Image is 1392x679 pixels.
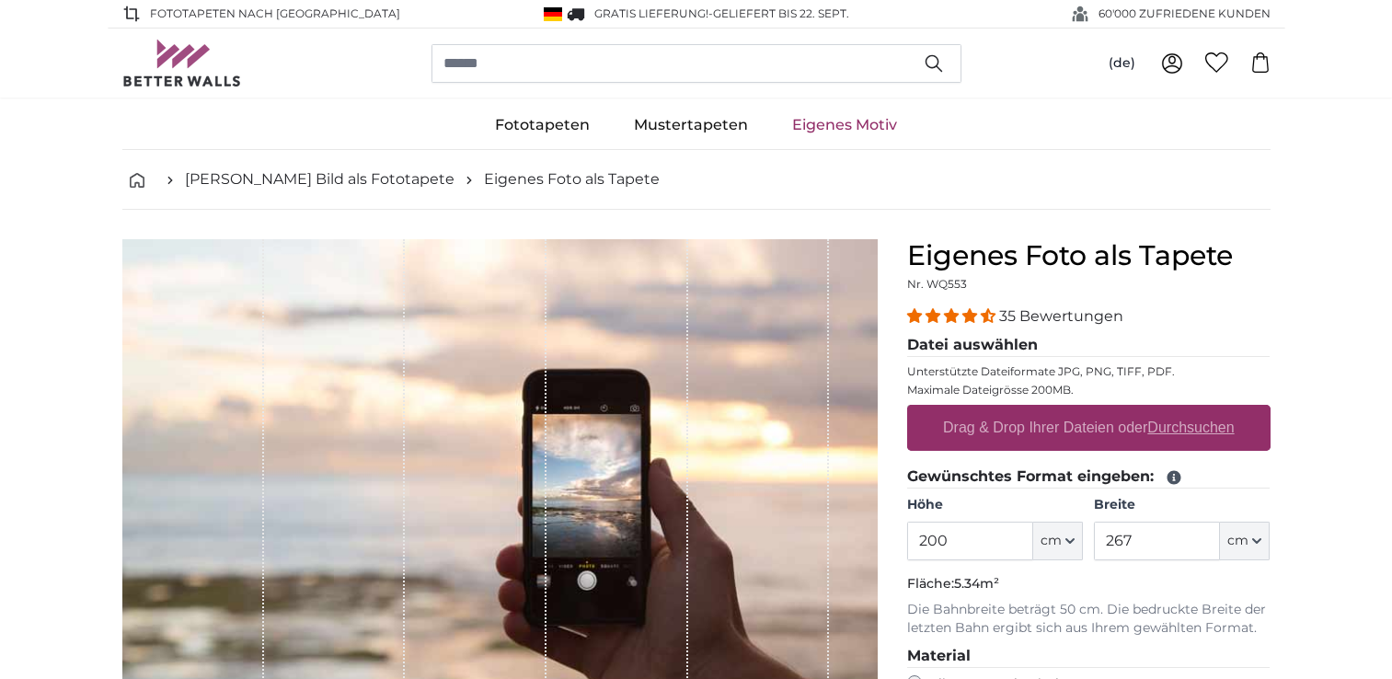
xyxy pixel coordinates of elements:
a: Eigenes Foto als Tapete [484,168,660,190]
p: Fläche: [907,575,1271,593]
p: Maximale Dateigrösse 200MB. [907,383,1271,397]
button: cm [1033,522,1083,560]
legend: Datei auswählen [907,334,1271,357]
label: Breite [1094,496,1270,514]
a: Eigenes Motiv [770,101,919,149]
legend: Gewünschtes Format eingeben: [907,466,1271,489]
label: Höhe [907,496,1083,514]
span: 35 Bewertungen [999,307,1123,325]
span: cm [1227,532,1248,550]
span: - [708,6,849,20]
img: Deutschland [544,7,562,21]
span: Fototapeten nach [GEOGRAPHIC_DATA] [150,6,400,22]
nav: breadcrumbs [122,150,1271,210]
span: 4.34 stars [907,307,999,325]
legend: Material [907,645,1271,668]
a: Fototapeten [473,101,612,149]
a: Mustertapeten [612,101,770,149]
a: [PERSON_NAME] Bild als Fototapete [185,168,454,190]
button: (de) [1094,47,1150,80]
span: cm [1041,532,1062,550]
button: cm [1220,522,1270,560]
img: Betterwalls [122,40,242,86]
span: Nr. WQ553 [907,277,967,291]
p: Die Bahnbreite beträgt 50 cm. Die bedruckte Breite der letzten Bahn ergibt sich aus Ihrem gewählt... [907,601,1271,638]
span: 60'000 ZUFRIEDENE KUNDEN [1099,6,1271,22]
span: GRATIS Lieferung! [594,6,708,20]
h1: Eigenes Foto als Tapete [907,239,1271,272]
span: 5.34m² [954,575,999,592]
p: Unterstützte Dateiformate JPG, PNG, TIFF, PDF. [907,364,1271,379]
span: Geliefert bis 22. Sept. [713,6,849,20]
